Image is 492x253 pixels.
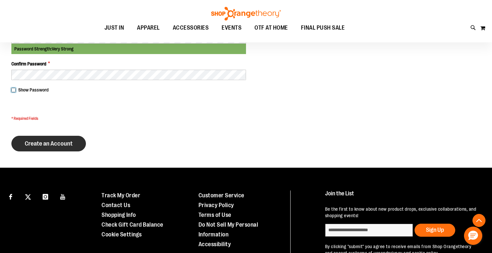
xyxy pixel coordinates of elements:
[22,190,34,202] a: Visit our X page
[40,190,51,202] a: Visit our Instagram page
[130,21,166,35] a: APPAREL
[11,136,86,151] button: Create an Account
[294,21,351,35] a: FINAL PUSH SALE
[215,21,248,35] a: EVENTS
[301,21,345,35] span: FINAL PUSH SALE
[325,206,479,219] p: Be the first to know about new product drops, exclusive collaborations, and shopping events!
[415,224,455,237] button: Sign Up
[472,214,485,227] button: Back To Top
[173,21,209,35] span: ACCESSORIES
[198,192,244,199] a: Customer Service
[11,44,246,54] div: Password Strength:
[102,212,136,218] a: Shopping Info
[102,231,142,238] a: Cookie Settings
[137,21,160,35] span: APPAREL
[104,21,124,35] span: JUST IN
[11,116,246,121] span: * Required Fields
[102,202,130,208] a: Contact Us
[166,21,215,35] a: ACCESSORIES
[248,21,294,35] a: OTF AT HOME
[198,202,234,208] a: Privacy Policy
[5,190,16,202] a: Visit our Facebook page
[25,194,31,200] img: Twitter
[198,221,258,238] a: Do Not Sell My Personal Information
[102,192,140,199] a: Track My Order
[426,227,444,233] span: Sign Up
[98,21,131,35] a: JUST IN
[25,140,73,147] span: Create an Account
[464,227,482,245] button: Hello, have a question? Let’s chat.
[210,7,282,21] img: Shop Orangetheory
[11,61,46,67] span: Confirm Password
[254,21,288,35] span: OTF AT HOME
[102,221,163,228] a: Check Gift Card Balance
[57,190,69,202] a: Visit our Youtube page
[52,46,74,51] span: Very Strong
[325,224,413,237] input: enter email
[325,190,479,203] h4: Join the List
[222,21,241,35] span: EVENTS
[18,87,48,92] span: Show Password
[198,241,231,247] a: Accessibility
[198,212,231,218] a: Terms of Use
